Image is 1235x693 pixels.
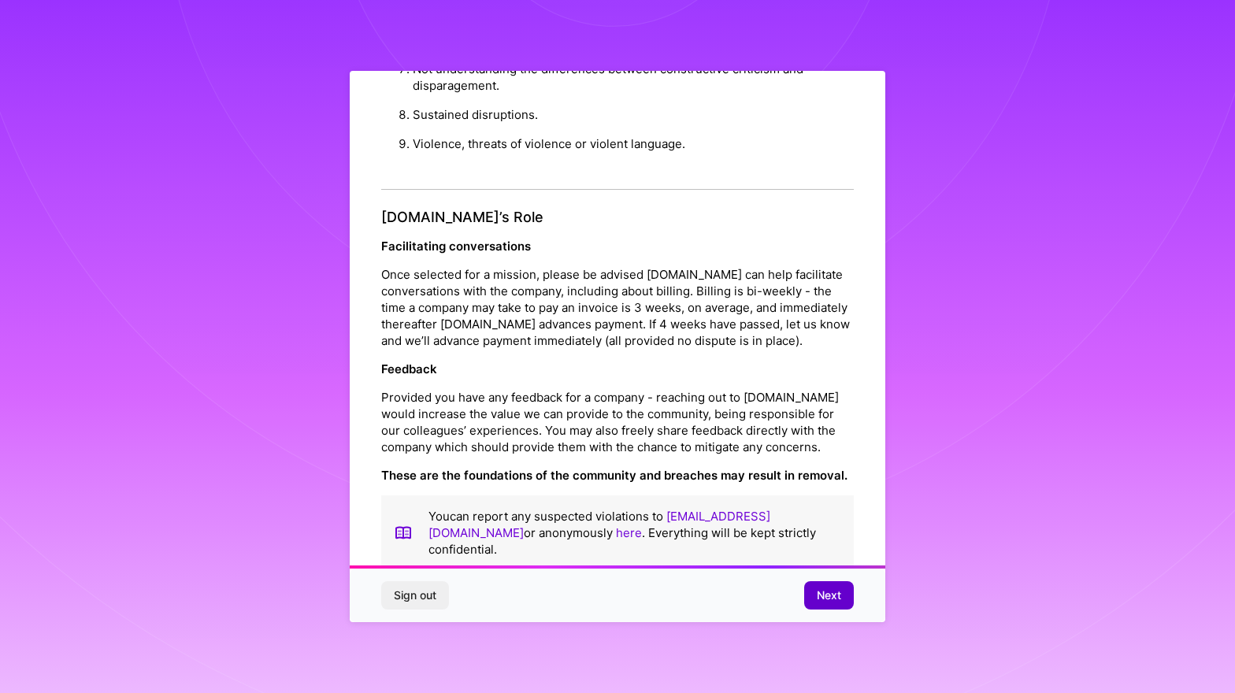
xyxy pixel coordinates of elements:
[428,509,770,540] a: [EMAIL_ADDRESS][DOMAIN_NAME]
[413,129,854,158] li: Violence, threats of violence or violent language.
[381,361,437,376] strong: Feedback
[413,54,854,100] li: Not understanding the differences between constructive criticism and disparagement.
[817,587,841,603] span: Next
[804,581,854,610] button: Next
[381,209,854,226] h4: [DOMAIN_NAME]’s Role
[428,508,841,558] p: You can report any suspected violations to or anonymously . Everything will be kept strictly conf...
[413,100,854,129] li: Sustained disruptions.
[616,525,642,540] a: here
[381,389,854,455] p: Provided you have any feedback for a company - reaching out to [DOMAIN_NAME] would increase the v...
[381,266,854,349] p: Once selected for a mission, please be advised [DOMAIN_NAME] can help facilitate conversations wi...
[394,508,413,558] img: book icon
[394,587,436,603] span: Sign out
[381,239,531,254] strong: Facilitating conversations
[381,468,847,483] strong: These are the foundations of the community and breaches may result in removal.
[381,581,449,610] button: Sign out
